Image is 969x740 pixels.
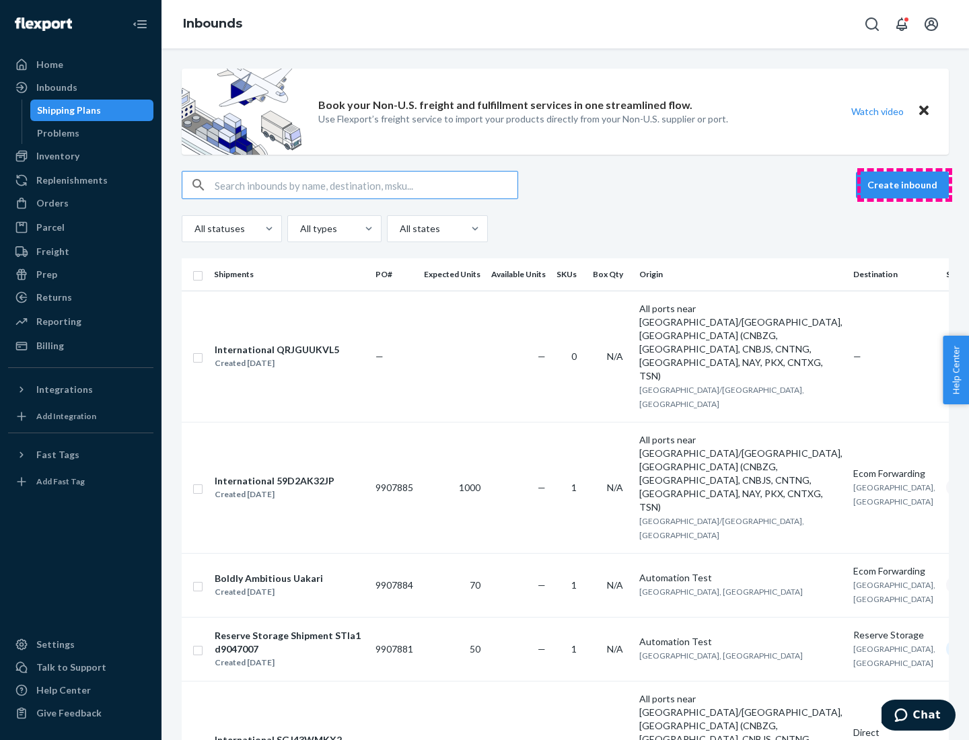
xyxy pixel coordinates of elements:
[571,643,577,655] span: 1
[8,406,153,427] a: Add Integration
[538,482,546,493] span: —
[607,482,623,493] span: N/A
[853,564,935,578] div: Ecom Forwarding
[36,196,69,210] div: Orders
[215,357,339,370] div: Created [DATE]
[370,553,419,617] td: 9907884
[36,410,96,422] div: Add Integration
[8,217,153,238] a: Parcel
[8,287,153,308] a: Returns
[37,104,101,117] div: Shipping Plans
[36,58,63,71] div: Home
[915,102,933,121] button: Close
[419,258,486,291] th: Expected Units
[639,651,803,661] span: [GEOGRAPHIC_DATA], [GEOGRAPHIC_DATA]
[8,657,153,678] button: Talk to Support
[15,17,72,31] img: Flexport logo
[853,580,935,604] span: [GEOGRAPHIC_DATA], [GEOGRAPHIC_DATA]
[36,339,64,353] div: Billing
[36,315,81,328] div: Reporting
[853,726,935,739] div: Direct
[8,379,153,400] button: Integrations
[538,643,546,655] span: —
[36,683,91,697] div: Help Center
[639,302,842,383] div: All ports near [GEOGRAPHIC_DATA]/[GEOGRAPHIC_DATA], [GEOGRAPHIC_DATA] (CNBZG, [GEOGRAPHIC_DATA], ...
[538,350,546,362] span: —
[215,343,339,357] div: International QRJGUUKVL5
[842,102,912,121] button: Watch video
[859,11,886,38] button: Open Search Box
[36,174,108,187] div: Replenishments
[853,628,935,642] div: Reserve Storage
[639,571,842,585] div: Automation Test
[36,268,57,281] div: Prep
[8,335,153,357] a: Billing
[853,350,861,362] span: —
[127,11,153,38] button: Close Navigation
[639,587,803,597] span: [GEOGRAPHIC_DATA], [GEOGRAPHIC_DATA]
[36,638,75,651] div: Settings
[8,264,153,285] a: Prep
[36,245,69,258] div: Freight
[8,634,153,655] a: Settings
[36,661,106,674] div: Talk to Support
[215,585,323,599] div: Created [DATE]
[370,422,419,553] td: 9907885
[8,471,153,492] a: Add Fast Tag
[856,172,949,198] button: Create inbound
[853,467,935,480] div: Ecom Forwarding
[8,77,153,98] a: Inbounds
[571,482,577,493] span: 1
[607,350,623,362] span: N/A
[209,258,370,291] th: Shipments
[370,258,419,291] th: PO#
[8,311,153,332] a: Reporting
[36,706,102,720] div: Give Feedback
[486,258,551,291] th: Available Units
[8,192,153,214] a: Orders
[607,643,623,655] span: N/A
[639,433,842,514] div: All ports near [GEOGRAPHIC_DATA]/[GEOGRAPHIC_DATA], [GEOGRAPHIC_DATA] (CNBZG, [GEOGRAPHIC_DATA], ...
[183,16,242,31] a: Inbounds
[571,350,577,362] span: 0
[36,476,85,487] div: Add Fast Tag
[375,350,384,362] span: —
[398,222,400,235] input: All states
[215,488,334,501] div: Created [DATE]
[36,149,79,163] div: Inventory
[30,122,154,144] a: Problems
[215,629,364,656] div: Reserve Storage Shipment STIa1d9047007
[215,172,517,198] input: Search inbounds by name, destination, msku...
[318,112,728,126] p: Use Flexport’s freight service to import your products directly from your Non-U.S. supplier or port.
[8,54,153,75] a: Home
[8,145,153,167] a: Inventory
[318,98,692,113] p: Book your Non-U.S. freight and fulfillment services in one streamlined flow.
[459,482,480,493] span: 1000
[571,579,577,591] span: 1
[639,385,804,409] span: [GEOGRAPHIC_DATA]/[GEOGRAPHIC_DATA], [GEOGRAPHIC_DATA]
[882,700,956,733] iframe: Opens a widget where you can chat to one of our agents
[172,5,253,44] ol: breadcrumbs
[639,635,842,649] div: Automation Test
[299,222,300,235] input: All types
[853,482,935,507] span: [GEOGRAPHIC_DATA], [GEOGRAPHIC_DATA]
[8,241,153,262] a: Freight
[943,336,969,404] button: Help Center
[36,221,65,234] div: Parcel
[848,258,941,291] th: Destination
[8,170,153,191] a: Replenishments
[587,258,634,291] th: Box Qty
[215,474,334,488] div: International 59D2AK32JP
[30,100,154,121] a: Shipping Plans
[918,11,945,38] button: Open account menu
[8,702,153,724] button: Give Feedback
[36,291,72,304] div: Returns
[193,222,194,235] input: All statuses
[215,572,323,585] div: Boldly Ambitious Uakari
[37,126,79,140] div: Problems
[607,579,623,591] span: N/A
[634,258,848,291] th: Origin
[888,11,915,38] button: Open notifications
